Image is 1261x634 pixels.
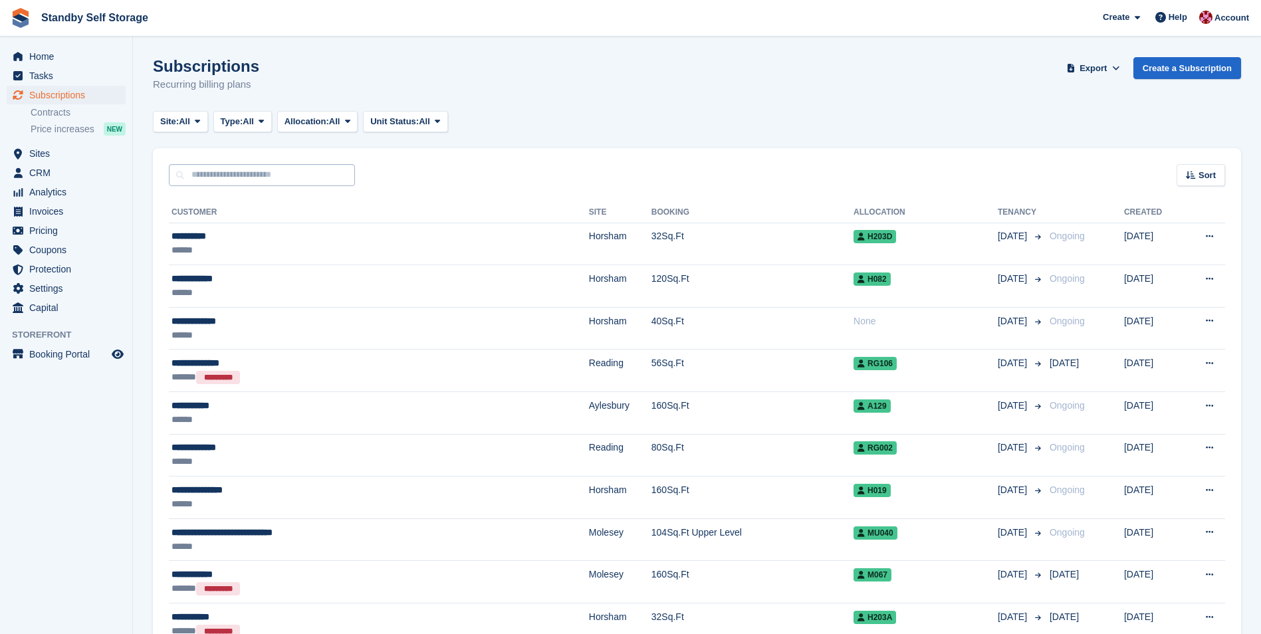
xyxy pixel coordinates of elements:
span: Analytics [29,183,109,201]
span: Booking Portal [29,345,109,364]
span: MU040 [854,526,897,540]
span: RG002 [854,441,897,455]
span: RG106 [854,357,897,370]
td: 104Sq.Ft Upper Level [651,518,854,561]
div: NEW [104,122,126,136]
td: Horsham [589,476,651,519]
span: All [329,115,340,128]
span: [DATE] [998,568,1030,581]
a: menu [7,279,126,298]
span: [DATE] [1050,611,1079,622]
span: [DATE] [998,610,1030,624]
th: Site [589,202,651,223]
span: [DATE] [998,272,1030,286]
a: Standby Self Storage [36,7,154,29]
a: menu [7,47,126,66]
a: menu [7,221,126,240]
td: 160Sq.Ft [651,476,854,519]
span: H203D [854,230,896,243]
span: All [243,115,254,128]
td: Reading [589,350,651,392]
span: Price increases [31,123,94,136]
p: Recurring billing plans [153,77,259,92]
button: Site: All [153,111,208,133]
span: A129 [854,399,891,413]
td: 32Sq.Ft [651,223,854,265]
span: Ongoing [1050,527,1085,538]
td: [DATE] [1124,518,1183,561]
a: menu [7,144,126,163]
td: [DATE] [1124,265,1183,308]
span: Sites [29,144,109,163]
a: menu [7,260,126,278]
span: M067 [854,568,891,581]
td: Molesey [589,561,651,603]
span: All [179,115,190,128]
td: [DATE] [1124,476,1183,519]
span: All [419,115,430,128]
a: Price increases NEW [31,122,126,136]
span: Create [1103,11,1129,24]
span: Export [1080,62,1107,75]
span: [DATE] [998,356,1030,370]
th: Created [1124,202,1183,223]
span: Settings [29,279,109,298]
span: Subscriptions [29,86,109,104]
span: Account [1214,11,1249,25]
a: menu [7,241,126,259]
span: Coupons [29,241,109,259]
span: [DATE] [1050,569,1079,580]
button: Allocation: All [277,111,358,133]
a: Preview store [110,346,126,362]
td: [DATE] [1124,434,1183,476]
th: Tenancy [998,202,1044,223]
span: [DATE] [998,483,1030,497]
td: 120Sq.Ft [651,265,854,308]
span: Ongoing [1050,231,1085,241]
td: 56Sq.Ft [651,350,854,392]
button: Export [1064,57,1123,79]
div: None [854,314,998,328]
td: Horsham [589,307,651,350]
a: menu [7,298,126,317]
button: Unit Status: All [363,111,447,133]
td: 160Sq.Ft [651,392,854,435]
button: Type: All [213,111,272,133]
span: Help [1169,11,1187,24]
td: 160Sq.Ft [651,561,854,603]
td: Aylesbury [589,392,651,435]
a: menu [7,86,126,104]
td: Molesey [589,518,651,561]
span: [DATE] [998,314,1030,328]
span: Capital [29,298,109,317]
th: Booking [651,202,854,223]
a: Contracts [31,106,126,119]
span: [DATE] [998,526,1030,540]
a: menu [7,345,126,364]
td: 40Sq.Ft [651,307,854,350]
span: CRM [29,163,109,182]
th: Allocation [854,202,998,223]
td: [DATE] [1124,392,1183,435]
span: Ongoing [1050,273,1085,284]
span: [DATE] [998,441,1030,455]
span: Home [29,47,109,66]
a: menu [7,66,126,85]
th: Customer [169,202,589,223]
td: Horsham [589,223,651,265]
span: [DATE] [1050,358,1079,368]
td: Horsham [589,265,651,308]
td: [DATE] [1124,561,1183,603]
span: Invoices [29,202,109,221]
span: Tasks [29,66,109,85]
span: H203A [854,611,896,624]
td: Reading [589,434,651,476]
td: 80Sq.Ft [651,434,854,476]
span: Protection [29,260,109,278]
a: menu [7,202,126,221]
img: stora-icon-8386f47178a22dfd0bd8f6a31ec36ba5ce8667c1dd55bd0f319d3a0aa187defe.svg [11,8,31,28]
span: Pricing [29,221,109,240]
span: Ongoing [1050,442,1085,453]
span: [DATE] [998,229,1030,243]
span: Site: [160,115,179,128]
